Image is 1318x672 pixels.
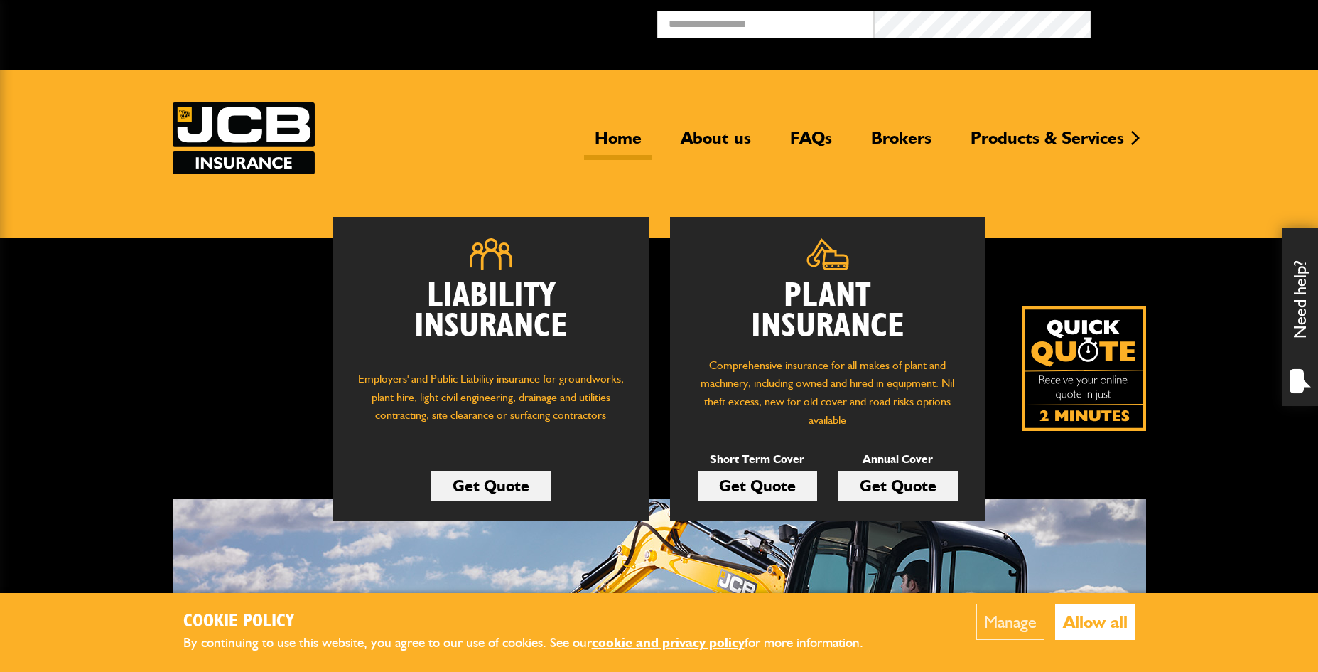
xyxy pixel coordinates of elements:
h2: Plant Insurance [691,281,964,342]
a: Get Quote [838,471,958,501]
a: Brokers [860,127,942,160]
div: Need help? [1282,228,1318,406]
a: Get Quote [431,471,551,501]
a: JCB Insurance Services [173,102,315,174]
h2: Cookie Policy [183,611,887,633]
p: Comprehensive insurance for all makes of plant and machinery, including owned and hired in equipm... [691,356,964,429]
button: Broker Login [1091,11,1307,33]
a: FAQs [779,127,843,160]
button: Allow all [1055,604,1135,640]
a: cookie and privacy policy [592,634,745,651]
a: Home [584,127,652,160]
img: JCB Insurance Services logo [173,102,315,174]
button: Manage [976,604,1044,640]
a: Products & Services [960,127,1135,160]
p: Short Term Cover [698,450,817,469]
a: Get your insurance quote isn just 2-minutes [1022,306,1146,431]
a: About us [670,127,762,160]
p: Employers' and Public Liability insurance for groundworks, plant hire, light civil engineering, d... [355,370,627,438]
a: Get Quote [698,471,817,501]
p: Annual Cover [838,450,958,469]
p: By continuing to use this website, you agree to our use of cookies. See our for more information. [183,632,887,654]
img: Quick Quote [1022,306,1146,431]
h2: Liability Insurance [355,281,627,356]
